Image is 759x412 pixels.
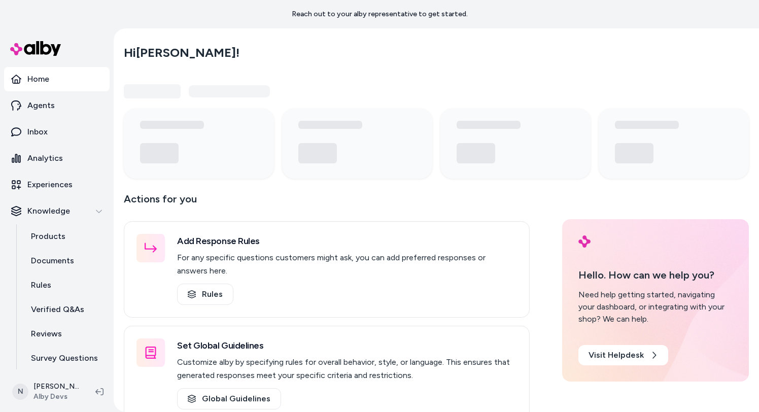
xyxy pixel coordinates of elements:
[4,67,110,91] a: Home
[31,255,74,267] p: Documents
[10,41,61,56] img: alby Logo
[578,235,591,248] img: alby Logo
[177,356,517,382] p: Customize alby by specifying rules for overall behavior, style, or language. This ensures that ge...
[177,338,517,353] h3: Set Global Guidelines
[4,93,110,118] a: Agents
[31,303,84,316] p: Verified Q&As
[4,173,110,197] a: Experiences
[21,224,110,249] a: Products
[124,191,530,215] p: Actions for you
[27,205,70,217] p: Knowledge
[21,273,110,297] a: Rules
[6,375,87,408] button: N[PERSON_NAME]Alby Devs
[31,352,98,364] p: Survey Questions
[27,99,55,112] p: Agents
[21,249,110,273] a: Documents
[4,199,110,223] button: Knowledge
[31,328,62,340] p: Reviews
[4,146,110,170] a: Analytics
[27,126,48,138] p: Inbox
[27,73,49,85] p: Home
[578,267,733,283] p: Hello. How can we help you?
[177,251,517,278] p: For any specific questions customers might ask, you can add preferred responses or answers here.
[21,297,110,322] a: Verified Q&As
[4,120,110,144] a: Inbox
[578,345,668,365] a: Visit Helpdesk
[27,152,63,164] p: Analytics
[21,346,110,370] a: Survey Questions
[124,45,239,60] h2: Hi [PERSON_NAME] !
[31,230,65,243] p: Products
[177,234,517,248] h3: Add Response Rules
[177,284,233,305] a: Rules
[31,279,51,291] p: Rules
[33,392,79,402] span: Alby Devs
[33,382,79,392] p: [PERSON_NAME]
[177,388,281,409] a: Global Guidelines
[292,9,468,19] p: Reach out to your alby representative to get started.
[27,179,73,191] p: Experiences
[21,322,110,346] a: Reviews
[578,289,733,325] div: Need help getting started, navigating your dashboard, or integrating with your shop? We can help.
[12,384,28,400] span: N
